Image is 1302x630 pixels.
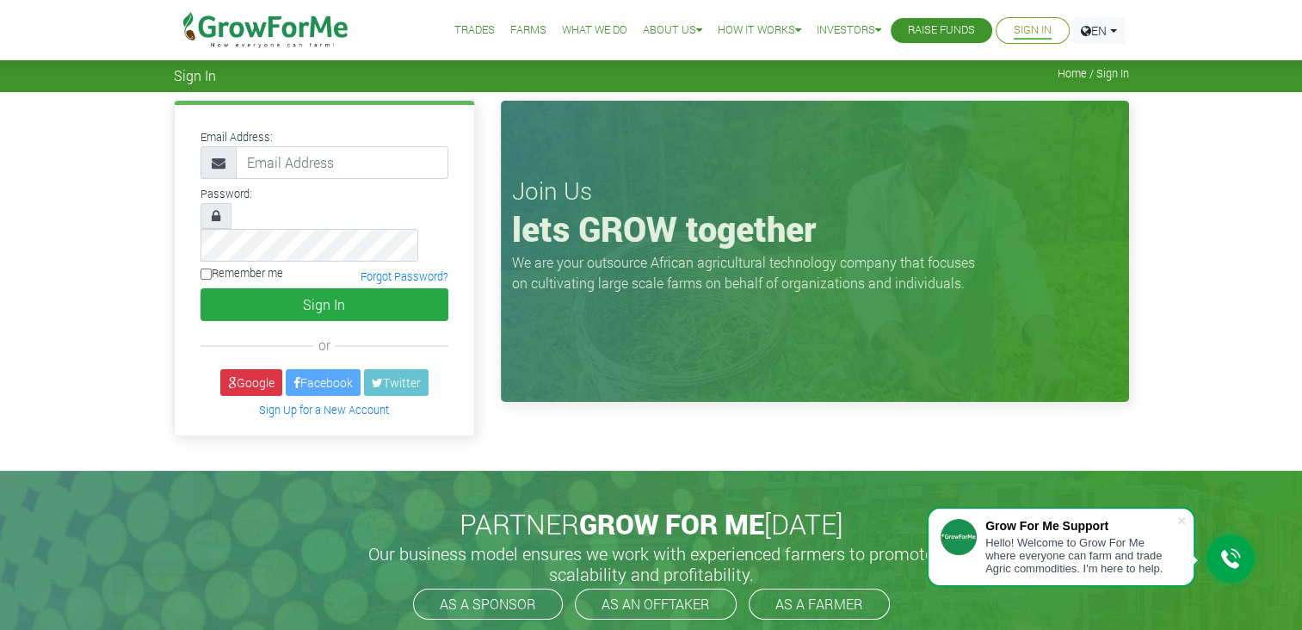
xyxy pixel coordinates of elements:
input: Email Address [236,146,448,179]
div: Grow For Me Support [985,519,1176,533]
a: AS A SPONSOR [413,589,563,620]
a: AS AN OFFTAKER [575,589,737,620]
h5: Our business model ensures we work with experienced farmers to promote scalability and profitabil... [350,543,953,584]
a: Trades [454,22,495,40]
a: How it Works [718,22,801,40]
a: Forgot Password? [361,269,448,283]
label: Password: [201,186,252,202]
a: About Us [643,22,702,40]
a: Sign In [1014,22,1052,40]
a: EN [1073,17,1125,44]
a: Farms [510,22,546,40]
a: AS A FARMER [749,589,890,620]
button: Sign In [201,288,448,321]
p: We are your outsource African agricultural technology company that focuses on cultivating large s... [512,252,985,293]
input: Remember me [201,269,212,280]
h2: PARTNER [DATE] [181,508,1122,540]
label: Email Address: [201,129,273,145]
a: Google [220,369,282,396]
a: Investors [817,22,881,40]
a: Sign Up for a New Account [259,403,389,417]
a: What We Do [562,22,627,40]
a: Raise Funds [908,22,975,40]
label: Remember me [201,265,283,281]
span: Sign In [174,67,216,83]
h3: Join Us [512,176,1118,206]
h1: lets GROW together [512,208,1118,250]
span: GROW FOR ME [579,505,764,542]
span: Home / Sign In [1058,67,1129,80]
div: or [201,335,448,355]
div: Hello! Welcome to Grow For Me where everyone can farm and trade Agric commodities. I'm here to help. [985,536,1176,575]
